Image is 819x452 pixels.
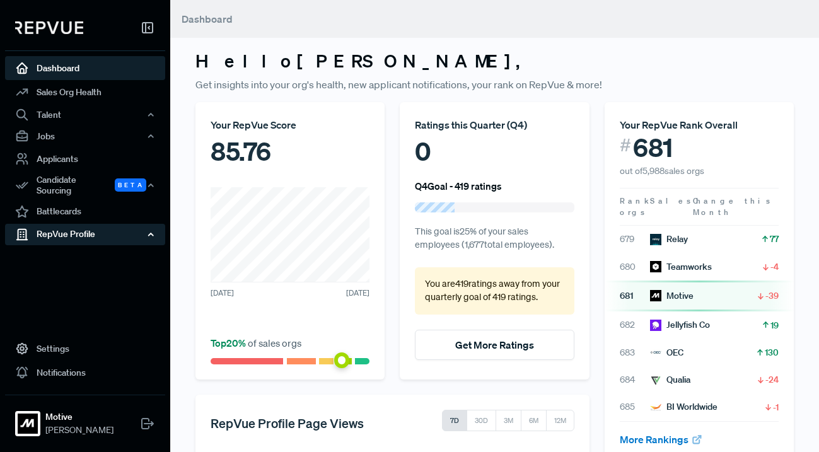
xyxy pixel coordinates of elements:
img: RepVue [15,21,83,34]
p: This goal is 25 % of your sales employees ( 1,677 total employees). [415,225,574,252]
a: Applicants [5,147,165,171]
img: Teamworks [650,261,661,272]
a: Sales Org Health [5,80,165,104]
button: Get More Ratings [415,330,574,360]
strong: Motive [45,410,113,424]
a: Settings [5,337,165,361]
div: Ratings this Quarter ( Q4 ) [415,117,574,132]
span: 681 [620,289,650,303]
button: 6M [521,410,547,431]
button: RepVue Profile [5,224,165,245]
button: Candidate Sourcing Beta [5,171,165,200]
h5: RepVue Profile Page Views [211,415,364,431]
span: # [620,132,631,158]
img: Motive [18,414,38,434]
img: Relay [650,234,661,245]
a: Notifications [5,361,165,385]
p: You are 419 ratings away from your quarterly goal of 419 ratings . [425,277,564,304]
div: Jellyfish Co [650,318,710,332]
div: 85.76 [211,132,369,170]
div: Teamworks [650,260,712,274]
span: 680 [620,260,650,274]
span: out of 5,988 sales orgs [620,165,704,177]
span: 77 [770,233,779,245]
span: 683 [620,346,650,359]
div: Relay [650,233,688,246]
span: [DATE] [346,287,369,299]
span: 681 [633,132,673,163]
button: 7D [442,410,467,431]
img: BI Worldwide [650,402,661,413]
span: Dashboard [182,13,233,25]
span: [DATE] [211,287,234,299]
div: Candidate Sourcing [5,171,165,200]
span: 19 [770,319,779,332]
span: -4 [770,260,779,273]
div: Motive [650,289,694,303]
span: Sales orgs [620,195,693,217]
div: 0 [415,132,574,170]
a: More Rankings [620,433,703,446]
p: Get insights into your org's health, new applicant notifications, your rank on RepVue & more! [195,77,794,92]
button: 3M [496,410,521,431]
h6: Q4 Goal - 419 ratings [415,180,502,192]
a: MotiveMotive[PERSON_NAME] [5,395,165,442]
span: -1 [773,401,779,414]
span: 685 [620,400,650,414]
span: Your RepVue Rank Overall [620,119,738,131]
span: 684 [620,373,650,386]
span: Beta [115,178,146,192]
span: 130 [765,346,779,359]
img: Motive [650,290,661,301]
h3: Hello [PERSON_NAME] , [195,50,794,72]
span: Change this Month [693,195,772,217]
div: OEC [650,346,683,359]
button: Jobs [5,125,165,147]
button: 12M [546,410,574,431]
img: Qualia [650,374,661,386]
span: Rank [620,195,650,207]
span: 682 [620,318,650,332]
span: Top 20 % [211,337,248,349]
a: Dashboard [5,56,165,80]
button: Talent [5,104,165,125]
span: 679 [620,233,650,246]
button: 30D [467,410,496,431]
div: Your RepVue Score [211,117,369,132]
span: -24 [765,373,779,386]
span: of sales orgs [211,337,301,349]
span: -39 [765,289,779,302]
div: Qualia [650,373,690,386]
span: [PERSON_NAME] [45,424,113,437]
div: BI Worldwide [650,400,717,414]
img: Jellyfish Co [650,320,661,331]
img: OEC [650,347,661,358]
a: Battlecards [5,200,165,224]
